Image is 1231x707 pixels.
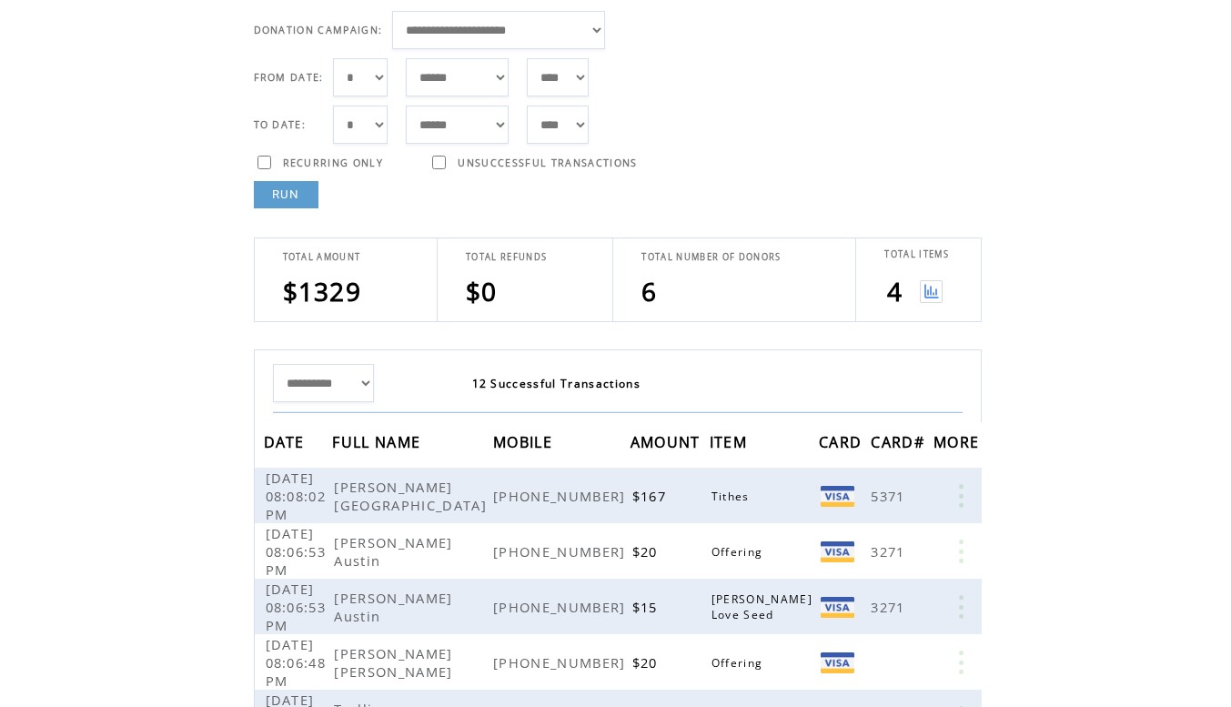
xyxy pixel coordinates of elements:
span: DATE [264,428,309,461]
span: 3271 [871,542,909,561]
span: DONATION CAMPAIGN: [254,24,383,36]
a: RUN [254,181,318,208]
span: $1329 [283,274,362,308]
span: CARD [819,428,866,461]
a: AMOUNT [631,436,705,447]
span: [PERSON_NAME] Austin [334,589,452,625]
span: [PERSON_NAME] Love Seed [711,591,812,622]
span: [DATE] 08:06:53 PM [266,524,327,579]
span: RECURRING ONLY [283,157,384,169]
span: 5371 [871,487,909,505]
span: [PERSON_NAME] [PERSON_NAME] [334,644,457,681]
span: Offering [711,544,768,560]
a: CARD [819,436,866,447]
span: TO DATE: [254,118,307,131]
img: View graph [920,280,943,303]
span: [DATE] 08:06:53 PM [266,580,327,634]
span: ITEM [710,428,752,461]
span: [PERSON_NAME] [GEOGRAPHIC_DATA] [334,478,491,514]
span: $167 [632,487,671,505]
span: $15 [632,598,662,616]
span: [PHONE_NUMBER] [493,542,631,561]
span: 12 Successful Transactions [472,376,641,391]
span: $0 [466,274,498,308]
span: FROM DATE: [254,71,324,84]
span: [PHONE_NUMBER] [493,653,631,672]
span: UNSUCCESSFUL TRANSACTIONS [458,157,637,169]
span: CARD# [871,428,929,461]
span: TOTAL NUMBER OF DONORS [641,251,781,263]
span: 4 [887,274,903,308]
a: CARD# [871,436,929,447]
span: 6 [641,274,657,308]
span: [PHONE_NUMBER] [493,598,631,616]
a: MOBILE [493,436,557,447]
span: Tithes [711,489,754,504]
span: [PERSON_NAME] Austin [334,533,452,570]
img: Visa [821,541,854,562]
a: FULL NAME [332,436,425,447]
span: FULL NAME [332,428,425,461]
img: Visa [821,597,854,618]
span: TOTAL AMOUNT [283,251,361,263]
span: TOTAL ITEMS [884,248,949,260]
span: Offering [711,655,768,671]
span: TOTAL REFUNDS [466,251,547,263]
a: ITEM [710,436,752,447]
span: MOBILE [493,428,557,461]
span: MORE [933,428,984,461]
span: $20 [632,542,662,561]
span: [DATE] 08:08:02 PM [266,469,327,523]
span: 3271 [871,598,909,616]
span: [PHONE_NUMBER] [493,487,631,505]
span: AMOUNT [631,428,705,461]
a: DATE [264,436,309,447]
img: Visa [821,652,854,673]
span: $20 [632,653,662,672]
img: Visa [821,486,854,507]
span: [DATE] 08:06:48 PM [266,635,327,690]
